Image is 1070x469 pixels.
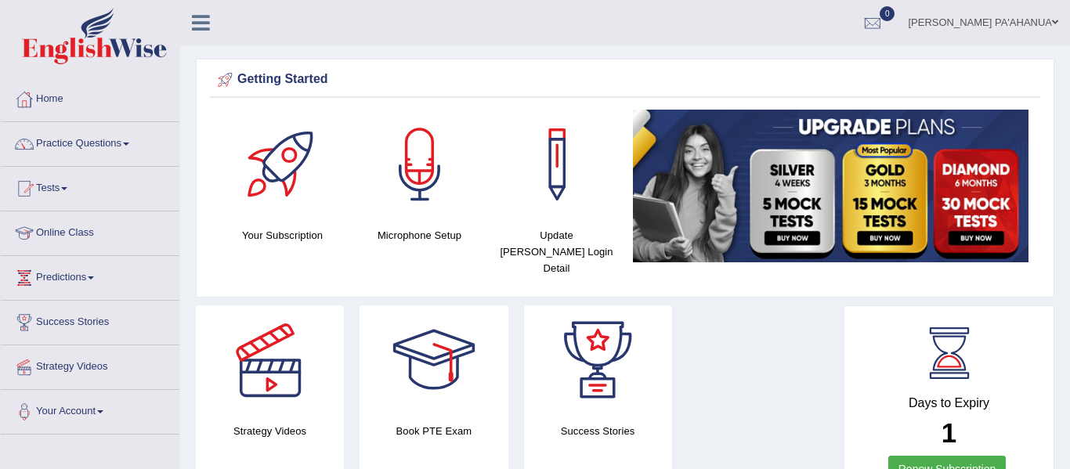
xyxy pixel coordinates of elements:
[1,122,179,161] a: Practice Questions
[1,78,179,117] a: Home
[1,256,179,295] a: Predictions
[1,390,179,429] a: Your Account
[862,396,1036,410] h4: Days to Expiry
[1,301,179,340] a: Success Stories
[524,423,672,439] h4: Success Stories
[196,423,344,439] h4: Strategy Videos
[1,345,179,384] a: Strategy Videos
[1,211,179,251] a: Online Class
[214,68,1036,92] div: Getting Started
[496,227,617,276] h4: Update [PERSON_NAME] Login Detail
[942,417,956,448] b: 1
[222,227,343,244] h4: Your Subscription
[359,227,480,244] h4: Microphone Setup
[880,6,895,21] span: 0
[1,167,179,206] a: Tests
[360,423,508,439] h4: Book PTE Exam
[633,110,1028,262] img: small5.jpg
